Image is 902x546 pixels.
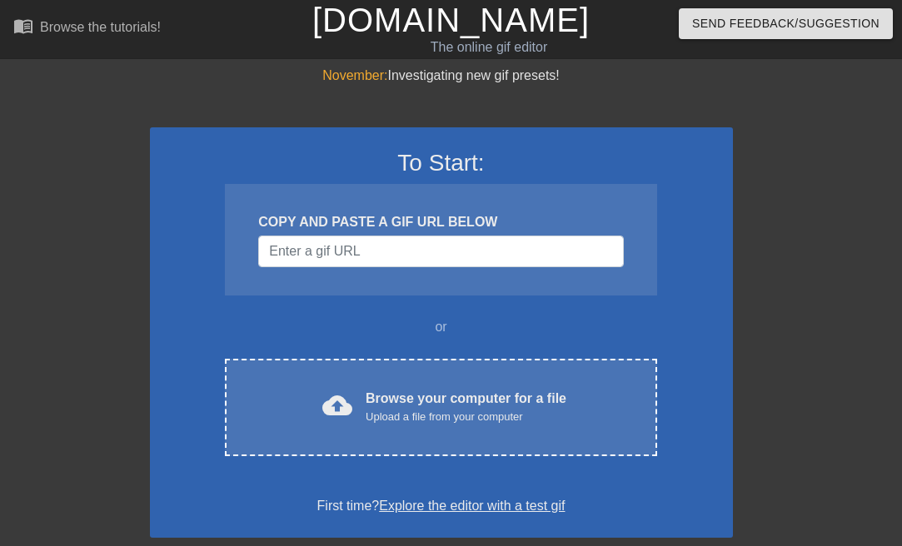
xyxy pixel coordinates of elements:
[258,212,623,232] div: COPY AND PASTE A GIF URL BELOW
[13,16,161,42] a: Browse the tutorials!
[366,409,566,425] div: Upload a file from your computer
[40,20,161,34] div: Browse the tutorials!
[379,499,565,513] a: Explore the editor with a test gif
[193,317,690,337] div: or
[322,390,352,420] span: cloud_upload
[13,16,33,36] span: menu_book
[679,8,893,39] button: Send Feedback/Suggestion
[172,149,711,177] h3: To Start:
[309,37,669,57] div: The online gif editor
[258,236,623,267] input: Username
[366,389,566,425] div: Browse your computer for a file
[322,68,387,82] span: November:
[150,66,733,86] div: Investigating new gif presets!
[312,2,590,38] a: [DOMAIN_NAME]
[172,496,711,516] div: First time?
[692,13,880,34] span: Send Feedback/Suggestion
